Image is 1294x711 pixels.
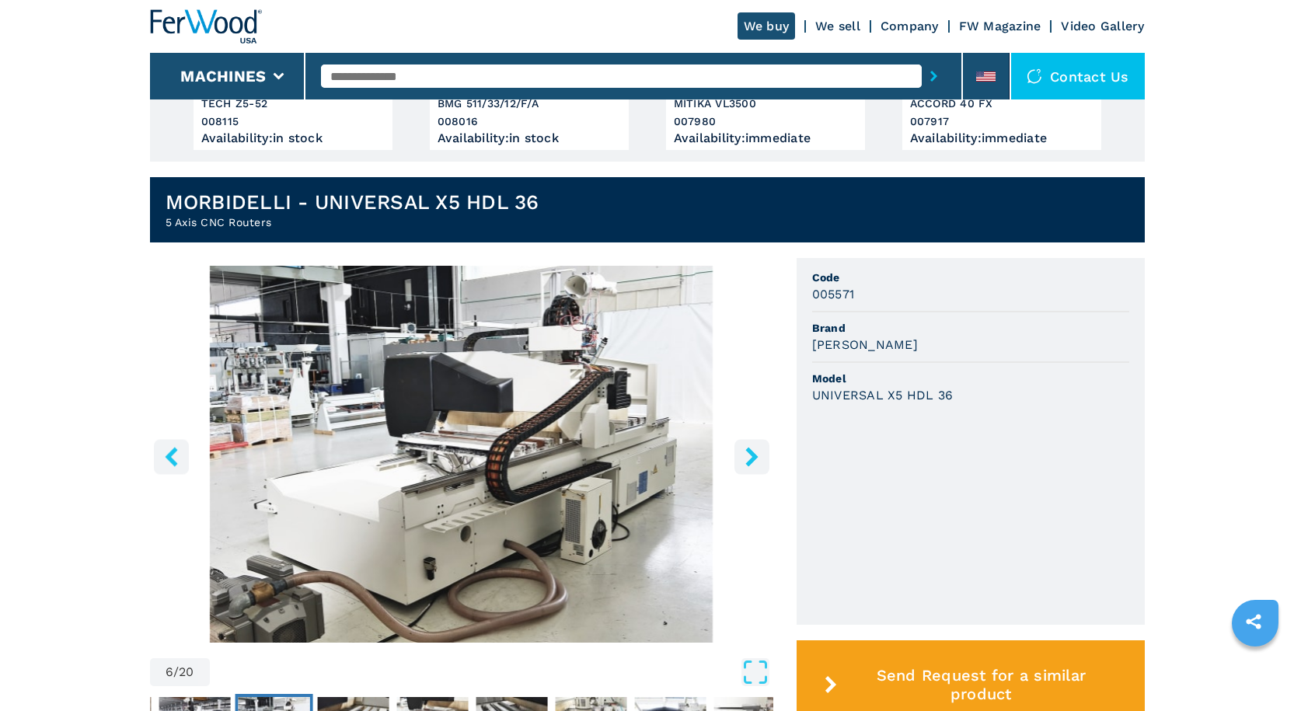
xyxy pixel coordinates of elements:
[150,266,773,643] img: 5 Axis CNC Routers MORBIDELLI UNIVERSAL X5 HDL 36
[438,77,621,131] h3: HOMAG BMG 511/33/12/F/A 008016
[1027,68,1042,84] img: Contact us
[674,77,857,131] h3: GREDA MITIKA VL3500 007980
[438,134,621,142] div: Availability : in stock
[812,320,1129,336] span: Brand
[1234,602,1273,641] a: sharethis
[201,77,385,131] h3: SCM TECH Z5-52 008115
[1228,641,1282,699] iframe: Chat
[910,134,1093,142] div: Availability : immediate
[843,666,1118,703] span: Send Request for a similar product
[154,439,189,474] button: left-button
[179,666,194,678] span: 20
[166,190,539,214] h1: MORBIDELLI - UNIVERSAL X5 HDL 36
[166,666,173,678] span: 6
[180,67,266,85] button: Machines
[738,12,796,40] a: We buy
[150,266,773,643] div: Go to Slide 6
[674,134,857,142] div: Availability : immediate
[815,19,860,33] a: We sell
[812,386,954,404] h3: UNIVERSAL X5 HDL 36
[881,19,939,33] a: Company
[214,658,769,686] button: Open Fullscreen
[173,666,179,678] span: /
[150,9,262,44] img: Ferwood
[1061,19,1144,33] a: Video Gallery
[812,371,1129,386] span: Model
[1011,53,1145,99] div: Contact us
[201,134,385,142] div: Availability : in stock
[812,336,918,354] h3: [PERSON_NAME]
[922,58,946,94] button: submit-button
[734,439,769,474] button: right-button
[812,270,1129,285] span: Code
[166,214,539,230] h2: 5 Axis CNC Routers
[910,77,1093,131] h3: SCM ACCORD 40 FX 007917
[812,285,855,303] h3: 005571
[959,19,1041,33] a: FW Magazine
